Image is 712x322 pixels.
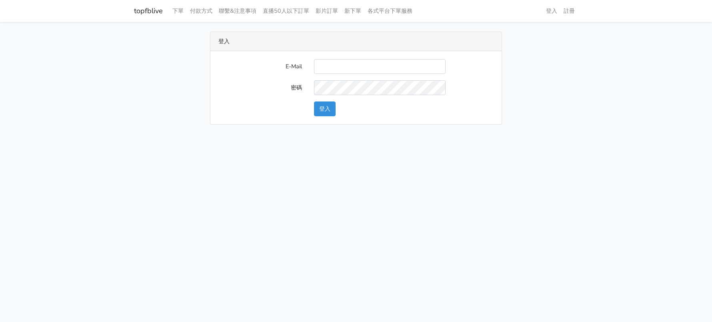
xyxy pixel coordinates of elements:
[341,3,364,19] a: 新下單
[260,3,312,19] a: 直播50人以下訂單
[169,3,187,19] a: 下單
[187,3,216,19] a: 付款方式
[543,3,560,19] a: 登入
[134,3,163,19] a: topfblive
[560,3,578,19] a: 註冊
[212,80,308,95] label: 密碼
[212,59,308,74] label: E-Mail
[210,32,502,51] div: 登入
[216,3,260,19] a: 聯繫&注意事項
[364,3,416,19] a: 各式平台下單服務
[314,101,336,116] button: 登入
[312,3,341,19] a: 影片訂單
